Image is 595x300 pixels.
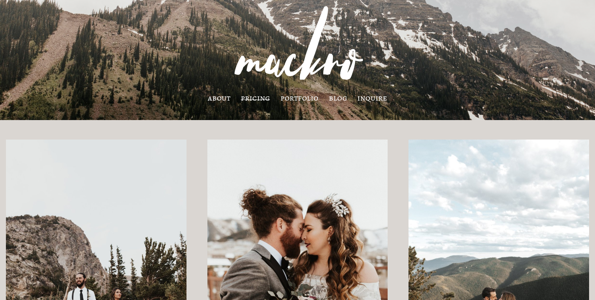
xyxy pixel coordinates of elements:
img: MACKRO PHOTOGRAPHY | Denver Colorado Wedding Photographer [220,1,375,93]
a: inquire [357,95,387,101]
a: pricing [241,95,270,101]
a: portfolio [280,95,319,101]
a: about [208,95,230,101]
a: blog [329,95,347,101]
